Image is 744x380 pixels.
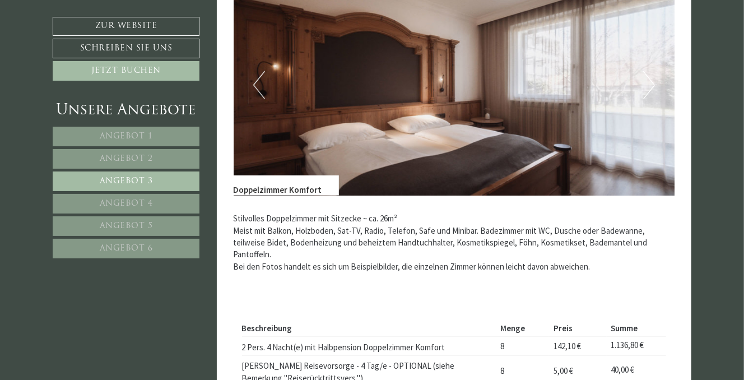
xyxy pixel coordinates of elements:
[53,39,199,58] a: Schreiben Sie uns
[100,177,153,186] span: Angebot 3
[100,244,153,253] span: Angebot 6
[53,61,199,81] a: Jetzt buchen
[607,320,666,336] th: Summe
[496,337,549,356] td: 8
[369,295,441,315] button: Senden
[100,222,153,230] span: Angebot 5
[53,100,199,121] div: Unsere Angebote
[549,320,606,336] th: Preis
[17,32,160,40] div: Montis – Active Nature Spa
[8,30,165,62] div: Guten Tag, wie können wir Ihnen helfen?
[554,365,573,376] span: 5,00 €
[202,8,240,26] div: [DATE]
[643,71,655,99] button: Next
[100,155,153,163] span: Angebot 2
[496,320,549,336] th: Menge
[234,175,339,196] div: Doppelzimmer Komfort
[53,17,199,36] a: Zur Website
[607,337,666,356] td: 1.136,80 €
[253,71,265,99] button: Previous
[554,341,581,351] span: 142,10 €
[100,132,153,141] span: Angebot 1
[242,337,497,356] td: 2 Pers. 4 Nacht(e) mit Halbpension Doppelzimmer Komfort
[242,320,497,336] th: Beschreibung
[234,212,675,272] p: Stilvolles Doppelzimmer mit Sitzecke ~ ca. 26m² Meist mit Balkon, Holzboden, Sat-TV, Radio, Telef...
[17,52,160,59] small: 20:08
[100,200,153,208] span: Angebot 4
